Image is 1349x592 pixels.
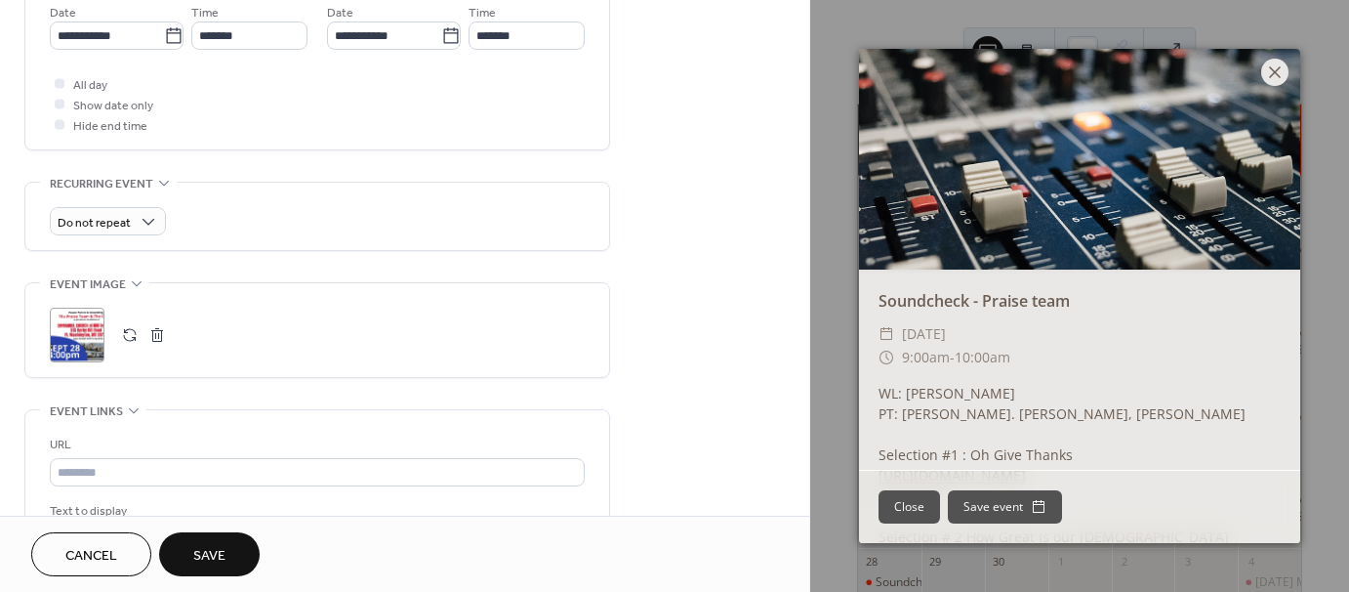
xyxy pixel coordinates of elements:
[879,346,894,369] div: ​
[159,532,260,576] button: Save
[327,3,353,23] span: Date
[879,322,894,346] div: ​
[859,383,1300,588] div: WL: [PERSON_NAME] PT: [PERSON_NAME]. [PERSON_NAME], [PERSON_NAME] Selection #1 : Oh Give Thanks K...
[955,348,1010,366] span: 10:00am
[50,308,104,362] div: ;
[50,174,153,194] span: Recurring event
[948,490,1062,524] button: Save event
[859,289,1300,313] div: Soundcheck - Praise team
[879,490,940,524] button: Close
[58,212,131,234] span: Do not repeat
[469,3,496,23] span: Time
[73,96,153,116] span: Show date only
[191,3,219,23] span: Time
[950,348,955,366] span: -
[50,402,123,422] span: Event links
[50,3,76,23] span: Date
[902,348,950,366] span: 9:00am
[50,275,126,295] span: Event image
[65,546,117,567] span: Cancel
[73,116,147,137] span: Hide end time
[73,75,107,96] span: All day
[50,501,581,522] div: Text to display
[879,466,1026,485] a: [URL][DOMAIN_NAME]
[31,532,151,576] button: Cancel
[50,435,581,455] div: URL
[193,546,225,567] span: Save
[902,322,946,346] span: [DATE]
